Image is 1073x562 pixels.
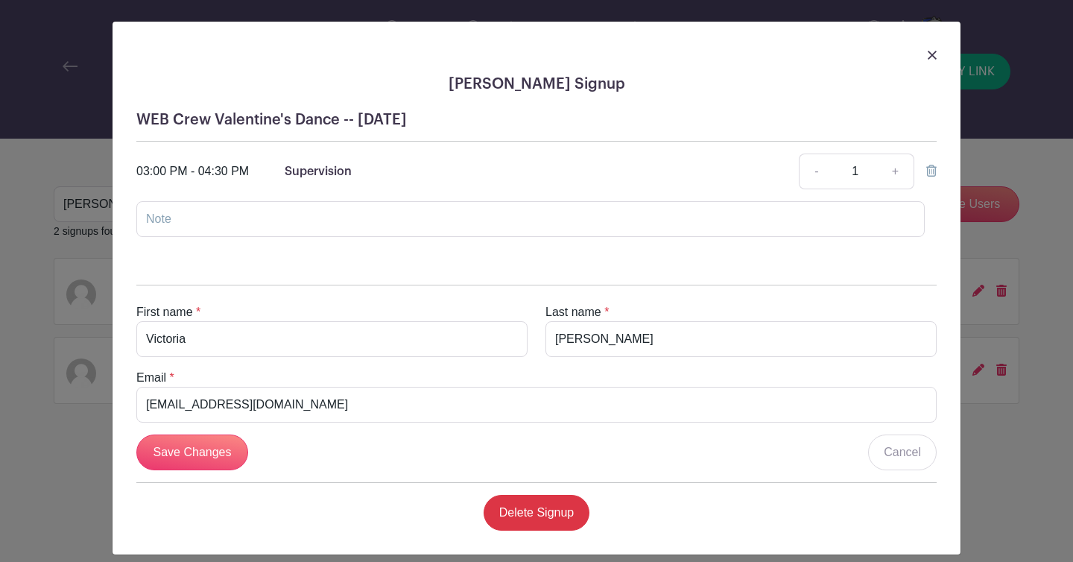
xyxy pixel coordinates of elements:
[136,303,193,321] label: First name
[136,111,937,129] h5: WEB Crew Valentine's Dance -- [DATE]
[928,51,937,60] img: close_button-5f87c8562297e5c2d7936805f587ecaba9071eb48480494691a3f1689db116b3.svg
[136,201,925,237] input: Note
[285,162,352,180] p: Supervision
[877,154,914,189] a: +
[136,162,249,180] div: 03:00 PM - 04:30 PM
[136,435,248,470] input: Save Changes
[545,303,601,321] label: Last name
[484,495,590,531] a: Delete Signup
[136,369,166,387] label: Email
[868,435,937,470] a: Cancel
[799,154,833,189] a: -
[124,75,949,93] h5: [PERSON_NAME] Signup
